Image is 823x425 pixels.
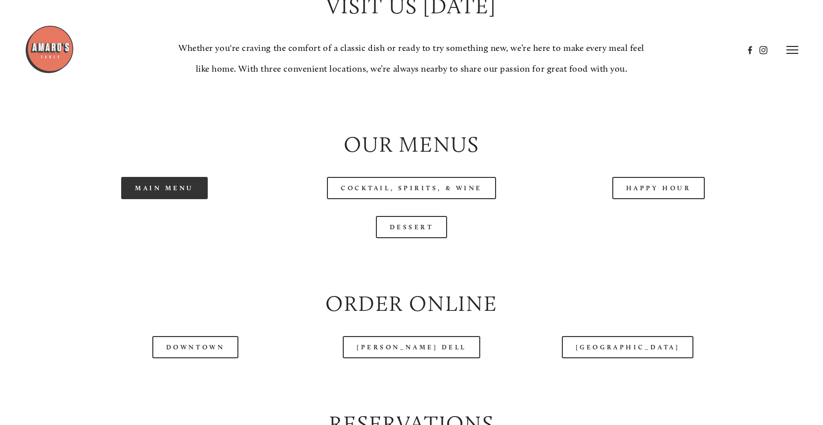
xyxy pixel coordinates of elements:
a: [GEOGRAPHIC_DATA] [562,336,693,358]
a: Main Menu [121,177,208,199]
h2: Our Menus [49,129,774,160]
a: [PERSON_NAME] Dell [343,336,480,358]
a: Happy Hour [612,177,705,199]
a: Cocktail, Spirits, & Wine [327,177,496,199]
a: Downtown [152,336,238,358]
a: Dessert [376,216,448,238]
img: Amaro's Table [25,25,74,74]
h2: Order Online [49,289,774,319]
